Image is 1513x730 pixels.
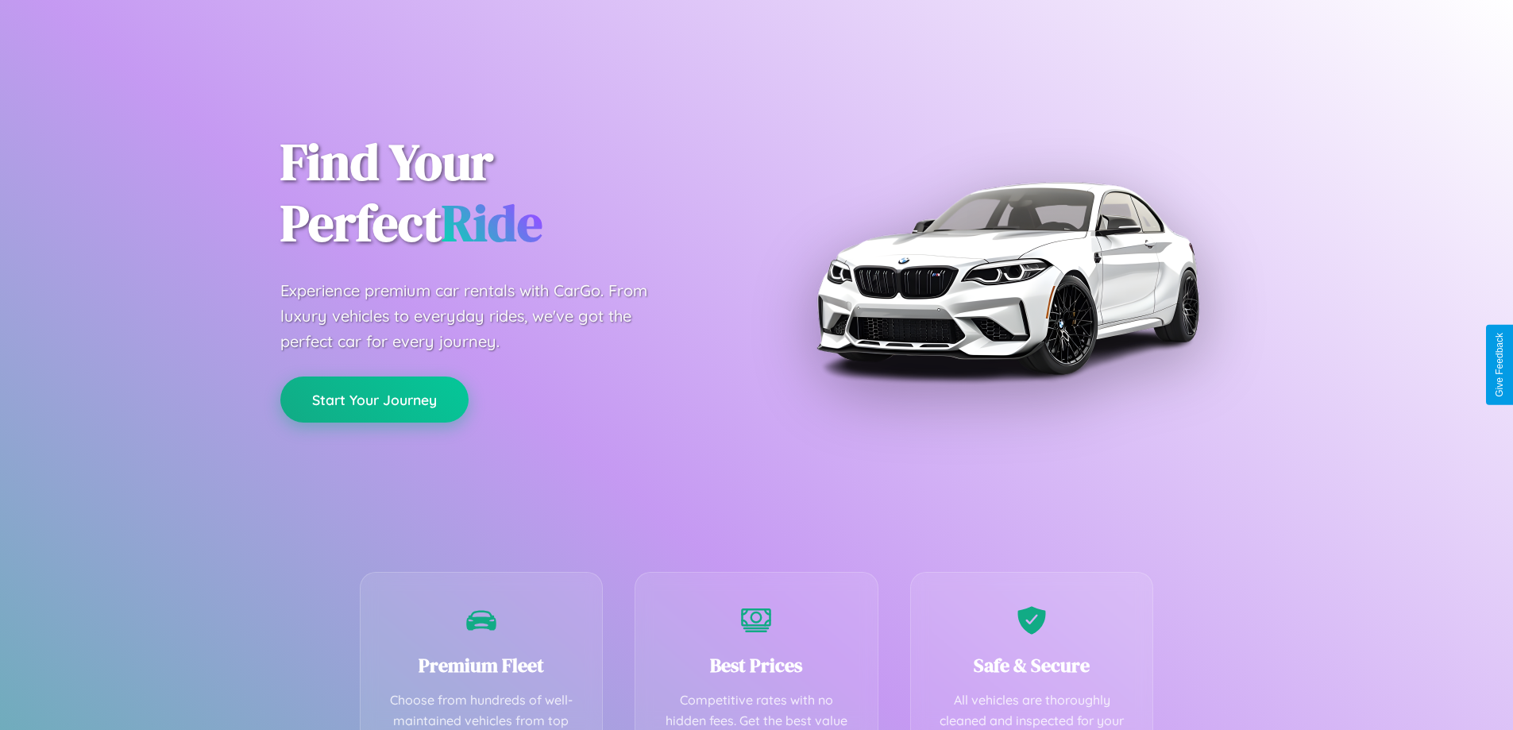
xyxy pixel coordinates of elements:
h3: Premium Fleet [384,652,579,678]
h3: Safe & Secure [935,652,1129,678]
span: Ride [442,188,542,257]
h3: Best Prices [659,652,854,678]
p: Experience premium car rentals with CarGo. From luxury vehicles to everyday rides, we've got the ... [280,278,677,354]
div: Give Feedback [1494,333,1505,397]
h1: Find Your Perfect [280,132,733,254]
button: Start Your Journey [280,377,469,423]
img: Premium BMW car rental vehicle [809,79,1206,477]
